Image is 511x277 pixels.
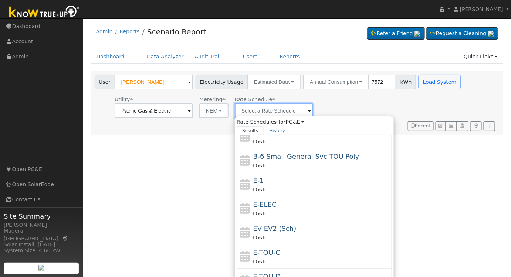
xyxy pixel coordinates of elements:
[253,187,265,192] span: PG&E
[96,28,113,34] a: Admin
[286,119,305,125] a: PG&E
[247,75,301,89] button: Estimated Data
[484,121,495,131] a: Help Link
[235,103,313,118] input: Select a Rate Schedule
[396,75,416,89] span: kWh
[115,103,193,118] input: Select a Utility
[264,126,291,135] a: History
[414,31,420,37] img: retrieve
[446,121,457,131] button: Multi-Series Graph
[458,50,503,64] a: Quick Links
[253,259,265,264] span: PG&E
[253,225,297,232] span: Electric Vehicle EV2 (Sch)
[253,163,265,168] span: PG&E
[426,27,498,40] a: Request a Cleaning
[4,221,79,229] div: [PERSON_NAME]
[457,121,468,131] button: Login As
[419,75,461,89] button: Load System
[367,27,425,40] a: Refer a Friend
[237,50,263,64] a: Users
[115,75,193,89] input: Select a User
[38,265,44,271] img: retrieve
[196,75,248,89] span: Electricity Usage
[253,211,265,216] span: PG&E
[4,227,79,243] div: Madera, [GEOGRAPHIC_DATA]
[237,118,304,126] span: Rate Schedules for
[253,235,265,240] span: PG&E
[470,121,482,131] button: Settings
[253,139,265,144] span: PG&E
[6,4,83,21] img: Know True-Up
[147,27,206,36] a: Scenario Report
[253,177,264,184] span: E-1
[303,75,369,89] button: Annual Consumption
[253,249,281,256] span: E-TOU-C
[4,241,79,249] div: Solar Install: [DATE]
[115,96,193,103] div: Utility
[460,6,503,12] span: [PERSON_NAME]
[408,121,434,131] button: Recent
[95,75,115,89] span: User
[274,50,305,64] a: Reports
[199,96,229,103] div: Metering
[235,96,275,102] span: Alias: None
[62,236,69,242] a: Map
[91,50,131,64] a: Dashboard
[237,126,264,135] a: Results
[189,50,226,64] a: Audit Trail
[199,103,229,118] button: NEM
[488,31,494,37] img: retrieve
[253,129,370,136] span: B-10 Medium General Demand Service (Primary Voltage)
[253,201,277,208] span: E-ELEC
[141,50,189,64] a: Data Analyzer
[4,211,79,221] span: Site Summary
[436,121,446,131] button: Edit User
[119,28,139,34] a: Reports
[253,153,359,160] span: B-6 Small General Service TOU Poly Phase
[4,247,79,254] div: System Size: 4.60 kW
